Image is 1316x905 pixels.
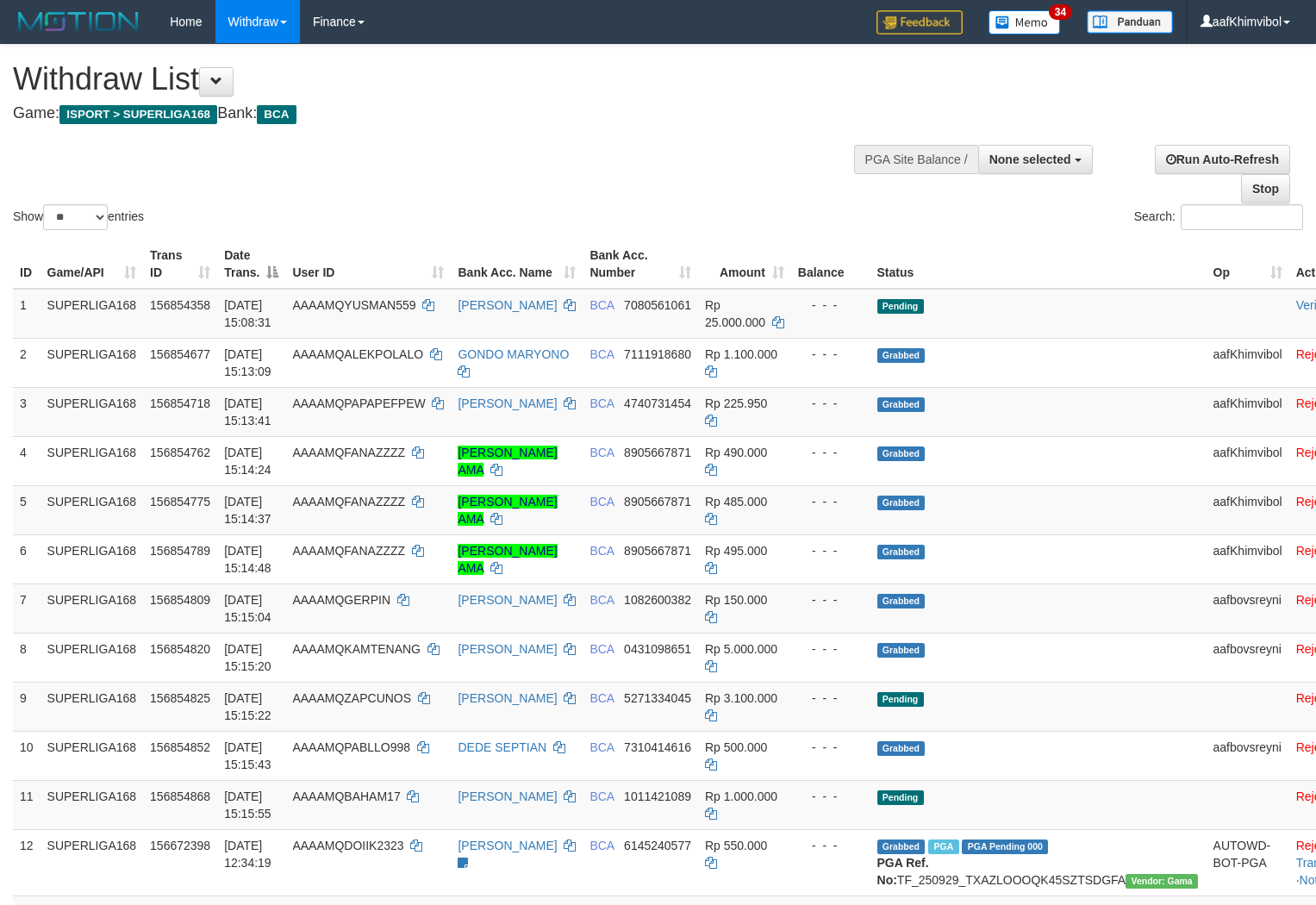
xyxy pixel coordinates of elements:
td: SUPERLIGA168 [41,829,144,896]
td: 11 [13,780,41,829]
td: 2 [13,338,41,387]
span: AAAAMQBAHAM17 [292,790,400,803]
span: Rp 5.000.000 [705,642,777,656]
span: None selected [989,153,1071,166]
td: 9 [13,682,41,731]
th: Bank Acc. Number: activate to sort column ascending [583,240,698,289]
span: [DATE] 15:15:43 [224,740,271,771]
span: BCA [589,790,614,803]
td: aafKhimvibol [1207,485,1289,534]
td: aafbovsreyni [1207,633,1289,682]
span: 156672398 [150,839,210,852]
div: - - - [798,640,864,658]
td: TF_250929_TXAZLOOOQK45SZTSDGFA [870,829,1207,896]
span: Marked by aafsoycanthlai [928,839,958,854]
span: BCA [589,446,614,459]
td: aafKhimvibol [1207,436,1289,485]
span: Rp 150.000 [705,593,767,607]
span: Rp 500.000 [705,740,767,754]
span: BCA [257,105,296,124]
div: - - - [798,493,864,510]
span: [DATE] 15:15:04 [224,593,271,624]
td: SUPERLIGA168 [41,584,144,633]
button: None selected [978,145,1093,174]
span: Grabbed [877,839,926,854]
span: 156854868 [150,790,210,803]
span: Grabbed [877,446,926,461]
td: SUPERLIGA168 [41,633,144,682]
select: Showentries [43,204,108,230]
span: Copy 7310414616 to clipboard [624,740,691,754]
span: Vendor URL: https://trx31.1velocity.biz [1126,874,1198,889]
td: SUPERLIGA168 [41,387,144,436]
span: Rp 485.000 [705,495,767,509]
td: 4 [13,436,41,485]
a: Run Auto-Refresh [1155,145,1290,174]
span: [DATE] 15:14:48 [224,544,271,575]
a: GONDO MARYONO [458,347,569,361]
td: 8 [13,633,41,682]
th: Status [870,240,1207,289]
td: aafKhimvibol [1207,338,1289,387]
span: 156854677 [150,347,210,361]
label: Show entries [13,204,144,230]
td: aafbovsreyni [1207,731,1289,780]
span: Copy 0431098651 to clipboard [624,642,691,656]
span: Copy 7080561061 to clipboard [624,298,691,312]
a: [PERSON_NAME] [458,691,557,705]
span: Rp 495.000 [705,544,767,558]
a: [PERSON_NAME] [458,642,557,656]
div: - - - [798,296,864,314]
span: Copy 4740731454 to clipboard [624,396,691,410]
th: ID [13,240,41,289]
div: - - - [798,690,864,707]
div: PGA Site Balance / [854,145,978,174]
span: AAAAMQPAPAPEFPEW [292,396,425,410]
span: AAAAMQYUSMAN559 [292,298,415,312]
span: Rp 25.000.000 [705,298,765,329]
span: Copy 7111918680 to clipboard [624,347,691,361]
span: Grabbed [877,348,926,363]
td: 7 [13,584,41,633]
span: Rp 550.000 [705,839,767,852]
span: Rp 3.100.000 [705,691,777,705]
span: BCA [589,396,614,410]
div: - - - [798,444,864,461]
span: Copy 6145240577 to clipboard [624,839,691,852]
th: Op: activate to sort column ascending [1207,240,1289,289]
td: 1 [13,289,41,339]
span: Grabbed [877,594,926,609]
a: Stop [1241,174,1290,203]
span: Copy 5271334045 to clipboard [624,691,691,705]
span: [DATE] 15:14:37 [224,495,271,526]
span: Grabbed [877,643,926,658]
td: 12 [13,829,41,896]
span: Rp 1.000.000 [705,790,777,803]
span: 156854789 [150,544,210,558]
span: Copy 8905667871 to clipboard [624,544,691,558]
td: aafKhimvibol [1207,534,1289,584]
span: AAAAMQFANAZZZZ [292,495,405,509]
td: SUPERLIGA168 [41,731,144,780]
td: 5 [13,485,41,534]
a: DEDE SEPTIAN [458,740,546,754]
span: 156854718 [150,396,210,410]
span: AAAAMQKAMTENANG [292,642,421,656]
span: [DATE] 12:34:19 [224,839,271,870]
span: 156854820 [150,642,210,656]
span: Copy 8905667871 to clipboard [624,495,691,509]
td: SUPERLIGA168 [41,534,144,584]
a: [PERSON_NAME] [458,298,557,312]
td: aafbovsreyni [1207,584,1289,633]
span: Copy 1082600382 to clipboard [624,593,691,607]
td: SUPERLIGA168 [41,682,144,731]
span: 156854762 [150,446,210,459]
span: AAAAMQFANAZZZZ [292,446,405,459]
a: [PERSON_NAME] [458,839,557,852]
span: BCA [589,544,614,558]
span: AAAAMQFANAZZZZ [292,544,405,558]
th: User ID: activate to sort column ascending [285,240,451,289]
span: Pending [877,692,924,707]
th: Balance [791,240,870,289]
span: Grabbed [877,496,926,510]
